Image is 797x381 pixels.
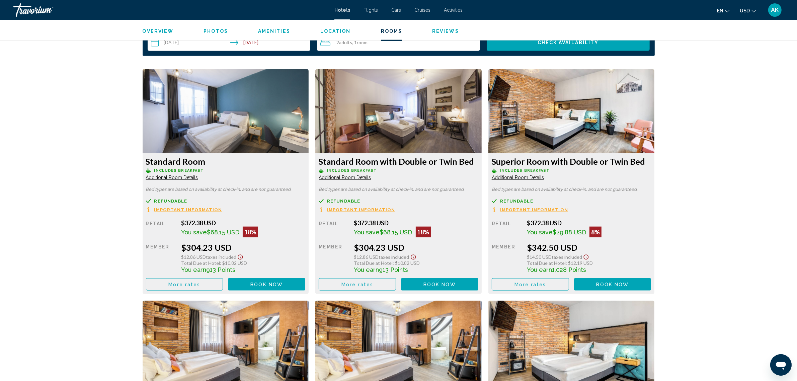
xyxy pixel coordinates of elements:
[148,34,311,51] button: Check-in date: Jan 6, 2026 Check-out date: Jan 8, 2026
[154,168,204,173] span: Includes Breakfast
[552,266,586,273] span: 1,028 Points
[589,227,602,237] div: 8%
[181,229,207,236] span: You save
[500,199,533,203] span: Refundable
[146,219,176,237] div: Retail
[319,199,478,204] a: Refundable
[492,207,568,213] button: Important Information
[381,28,402,34] span: Rooms
[401,278,478,291] button: Book now
[319,219,349,237] div: Retail
[492,219,522,237] div: Retail
[319,242,349,273] div: Member
[538,40,599,46] span: Check Availability
[582,252,590,260] button: Show Taxes and Fees disclaimer
[320,28,351,34] button: Location
[327,208,395,212] span: Important Information
[492,242,522,273] div: Member
[354,242,478,252] div: $304.23 USD
[336,40,352,45] span: 2
[391,7,401,13] a: Cars
[258,28,290,34] button: Amenities
[146,175,198,180] span: Additional Room Details
[236,252,244,260] button: Show Taxes and Fees disclaimer
[364,7,378,13] span: Flights
[146,242,176,273] div: Member
[514,282,546,287] span: More rates
[492,175,544,180] span: Additional Room Details
[357,40,368,45] span: Room
[319,187,478,192] p: Bed types are based on availability at check-in, and are not guaranteed.
[146,187,306,192] p: Bed types are based on availability at check-in, and are not guaranteed.
[154,208,222,212] span: Important Information
[315,69,482,153] img: 38af05e1-5062-4886-bc9a-4d4654168548.jpeg
[341,282,373,287] span: More rates
[552,254,582,260] span: Taxes included
[206,254,236,260] span: Taxes included
[354,219,478,227] div: $372.38 USD
[771,7,779,13] span: AK
[168,282,200,287] span: More rates
[379,254,409,260] span: Taxes included
[228,278,305,291] button: Book now
[143,28,174,34] button: Overview
[339,40,352,45] span: Adults
[527,254,552,260] span: $14.50 USD
[206,266,235,273] span: 913 Points
[181,242,305,252] div: $304.23 USD
[416,227,431,237] div: 18%
[204,28,228,34] button: Photos
[770,354,792,376] iframe: Button to launch messaging window
[207,229,239,236] span: $68.15 USD
[146,207,222,213] button: Important Information
[354,266,379,273] span: You earn
[527,260,651,266] div: : $12.19 USD
[553,229,586,236] span: $29.88 USD
[354,260,393,266] span: Total Due at Hotel
[740,6,756,15] button: Change currency
[492,156,651,166] h3: Superior Room with Double or Twin Bed
[154,199,187,203] span: Refundable
[319,175,371,180] span: Additional Room Details
[414,7,430,13] a: Cruises
[766,3,784,17] button: User Menu
[181,219,305,227] div: $372.38 USD
[146,278,223,291] button: More rates
[243,227,258,237] div: 18%
[488,69,655,153] img: 79472f5b-39f3-4e85-8fe0-b18fd459e7af.jpeg
[740,8,750,13] span: USD
[432,28,459,34] button: Reviews
[327,168,377,173] span: Includes Breakfast
[717,8,723,13] span: en
[409,252,417,260] button: Show Taxes and Fees disclaimer
[596,282,629,287] span: Book now
[574,278,651,291] button: Book now
[527,229,553,236] span: You save
[527,260,566,266] span: Total Due at Hotel
[319,278,396,291] button: More rates
[13,3,328,17] a: Travorium
[181,254,206,260] span: $12.86 USD
[334,7,350,13] a: Hotels
[527,219,651,227] div: $372.38 USD
[354,229,380,236] span: You save
[146,156,306,166] h3: Standard Room
[319,156,478,166] h3: Standard Room with Double or Twin Bed
[146,199,306,204] a: Refundable
[444,7,463,13] span: Activities
[317,34,480,51] button: Travelers: 2 adults, 0 children
[352,40,368,45] span: , 1
[380,229,412,236] span: $68.15 USD
[492,278,569,291] button: More rates
[487,34,650,51] button: Check Availability
[354,254,379,260] span: $12.86 USD
[423,282,456,287] span: Book now
[181,260,220,266] span: Total Due at Hotel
